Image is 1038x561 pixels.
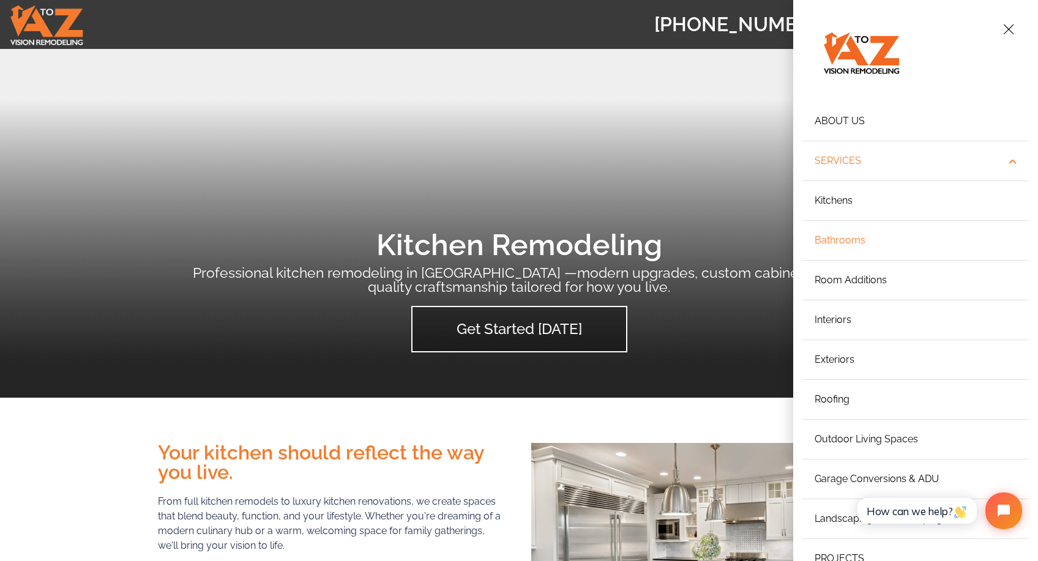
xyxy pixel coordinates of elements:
a: Room Additions [802,261,1029,300]
a: Bathrooms [802,221,1029,261]
a: Kitchens [802,181,1029,221]
iframe: Tidio Chat [845,482,1032,540]
a: Interiors [802,300,1029,340]
a: About Us [802,102,1029,141]
a: Garage Conversions & ADU [802,459,1029,499]
a: Exteriors [802,340,1029,380]
a: Outdoor Living Spaces [802,420,1029,459]
a: Services [802,141,1029,181]
a: Landscaping & Hardscaping [802,499,1029,539]
a: Roofing [802,380,1029,420]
